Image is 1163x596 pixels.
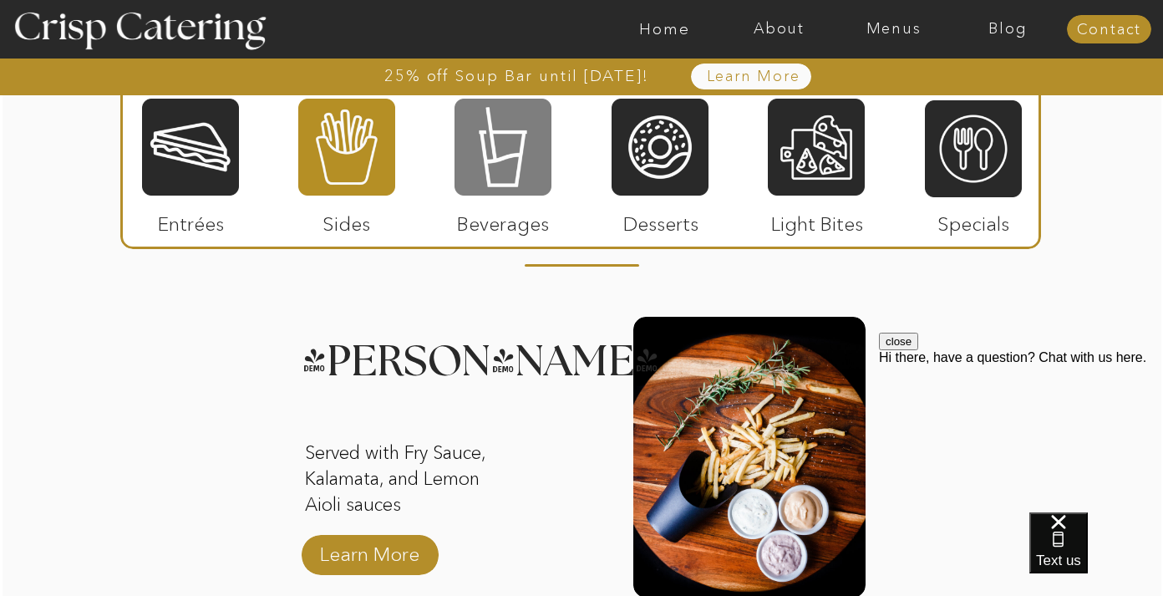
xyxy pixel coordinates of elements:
[324,68,709,84] a: 25% off Soup Bar until [DATE]!
[951,21,1065,38] a: Blog
[668,69,839,85] a: Learn More
[836,21,951,38] a: Menus
[135,196,246,244] p: Entrées
[302,340,609,361] h3: [PERSON_NAME]
[917,196,1028,244] p: Specials
[1067,22,1151,38] a: Contact
[722,21,836,38] a: About
[305,441,520,521] p: Served with Fry Sauce, Kalamata, and Lemon Aioli sauces
[447,196,558,244] p: Beverages
[607,21,722,38] a: Home
[314,526,425,574] a: Learn More
[291,196,402,244] p: Sides
[879,333,1163,533] iframe: podium webchat widget prompt
[761,196,872,244] p: Light Bites
[1029,512,1163,596] iframe: podium webchat widget bubble
[605,196,716,244] p: Desserts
